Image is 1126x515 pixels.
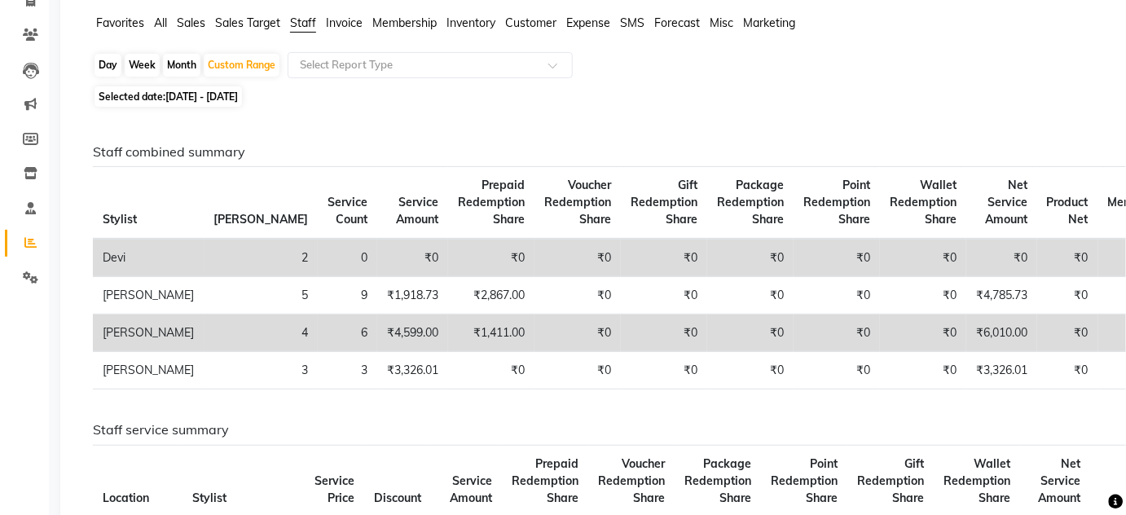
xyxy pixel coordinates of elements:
div: Month [163,54,200,77]
span: Service Count [328,195,367,227]
span: Gift Redemption Share [857,456,924,505]
span: Sales Target [215,15,280,30]
span: Package Redemption Share [684,456,751,505]
td: ₹1,411.00 [448,315,534,352]
td: ₹6,010.00 [966,315,1037,352]
span: Package Redemption Share [717,178,784,227]
span: Wallet Redemption Share [890,178,957,227]
h6: Staff service summary [93,422,1091,438]
div: Week [125,54,160,77]
span: Misc [710,15,733,30]
span: [PERSON_NAME] [213,212,308,227]
td: ₹0 [707,315,794,352]
td: ₹0 [448,239,534,277]
td: [PERSON_NAME] [93,352,204,390]
span: Customer [505,15,556,30]
td: ₹4,785.73 [966,277,1037,315]
span: Voucher Redemption Share [544,178,611,227]
td: 3 [318,352,377,390]
td: ₹2,867.00 [448,277,534,315]
span: Expense [566,15,610,30]
h6: Staff combined summary [93,144,1091,160]
div: Day [95,54,121,77]
td: 2 [204,239,318,277]
td: ₹0 [621,239,707,277]
span: Service Amount [450,473,492,505]
span: Gift Redemption Share [631,178,697,227]
span: Forecast [654,15,700,30]
td: ₹0 [1037,315,1098,352]
td: ₹0 [880,352,966,390]
td: ₹3,326.01 [966,352,1037,390]
span: Net Service Amount [985,178,1027,227]
span: Sales [177,15,205,30]
span: Net Service Amount [1039,456,1081,505]
span: Location [103,491,149,505]
td: ₹0 [534,239,621,277]
span: Stylist [192,491,227,505]
td: ₹4,599.00 [377,315,448,352]
span: Staff [290,15,316,30]
td: ₹0 [707,239,794,277]
span: Marketing [743,15,795,30]
span: All [154,15,167,30]
td: ₹0 [794,239,880,277]
td: ₹0 [707,352,794,390]
td: 6 [318,315,377,352]
td: ₹0 [377,239,448,277]
span: [DATE] - [DATE] [165,90,238,103]
span: Service Price [314,473,354,505]
td: 0 [318,239,377,277]
div: Custom Range [204,54,279,77]
span: Point Redemption Share [771,456,838,505]
span: Favorites [96,15,144,30]
td: ₹0 [1037,239,1098,277]
td: ₹0 [534,315,621,352]
span: Point Redemption Share [803,178,870,227]
td: 4 [204,315,318,352]
td: 9 [318,277,377,315]
td: ₹0 [794,277,880,315]
td: 5 [204,277,318,315]
span: Prepaid Redemption Share [512,456,578,505]
span: Product Net [1047,195,1089,227]
td: 3 [204,352,318,390]
td: ₹0 [880,315,966,352]
span: Selected date: [95,86,242,107]
td: ₹0 [1037,277,1098,315]
span: SMS [620,15,644,30]
span: Service Amount [396,195,438,227]
span: Stylist [103,212,137,227]
span: Wallet Redemption Share [943,456,1010,505]
span: Invoice [326,15,363,30]
td: ₹1,918.73 [377,277,448,315]
td: ₹0 [448,352,534,390]
td: ₹0 [707,277,794,315]
span: Membership [372,15,437,30]
td: ₹0 [621,277,707,315]
td: ₹0 [880,239,966,277]
span: Discount [374,491,421,505]
td: ₹0 [621,352,707,390]
td: ₹0 [621,315,707,352]
td: ₹0 [534,277,621,315]
td: ₹0 [534,352,621,390]
td: ₹3,326.01 [377,352,448,390]
td: ₹0 [880,277,966,315]
td: [PERSON_NAME] [93,315,204,352]
td: [PERSON_NAME] [93,277,204,315]
span: Voucher Redemption Share [598,456,665,505]
span: Inventory [446,15,495,30]
td: Devi [93,239,204,277]
span: Prepaid Redemption Share [458,178,525,227]
td: ₹0 [966,239,1037,277]
td: ₹0 [794,352,880,390]
td: ₹0 [794,315,880,352]
td: ₹0 [1037,352,1098,390]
